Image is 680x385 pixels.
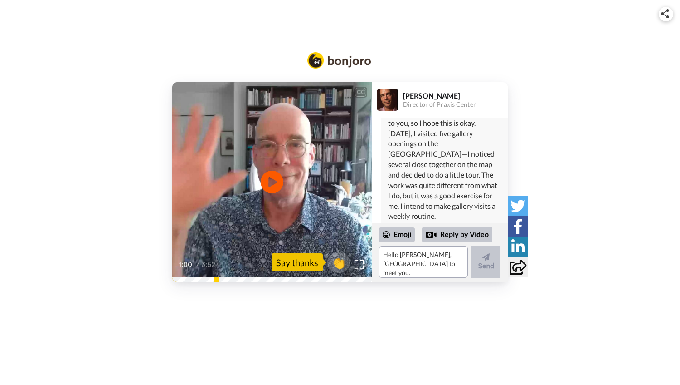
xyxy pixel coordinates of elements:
[379,227,415,242] div: Emoji
[661,9,669,18] img: ic_share.svg
[327,252,350,273] button: 👏
[355,88,366,97] div: CC
[388,35,500,253] div: Hello [PERSON_NAME], [GEOGRAPHIC_DATA] to meet you. You can refer to me as [PERSON_NAME]. I wasn’...
[422,227,492,242] div: Reply by Video
[471,246,500,278] button: Send
[355,260,364,269] img: Full screen
[377,89,398,111] img: Profile Image
[272,253,323,271] div: Say thanks
[196,259,199,270] span: /
[426,229,437,240] div: Reply by Video
[327,255,350,270] span: 👏
[201,259,217,270] span: 3:52
[179,259,194,270] span: 1:00
[403,91,507,100] div: [PERSON_NAME]
[307,52,371,69] img: Bonjoro Logo
[403,101,507,109] div: Director of Praxis Center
